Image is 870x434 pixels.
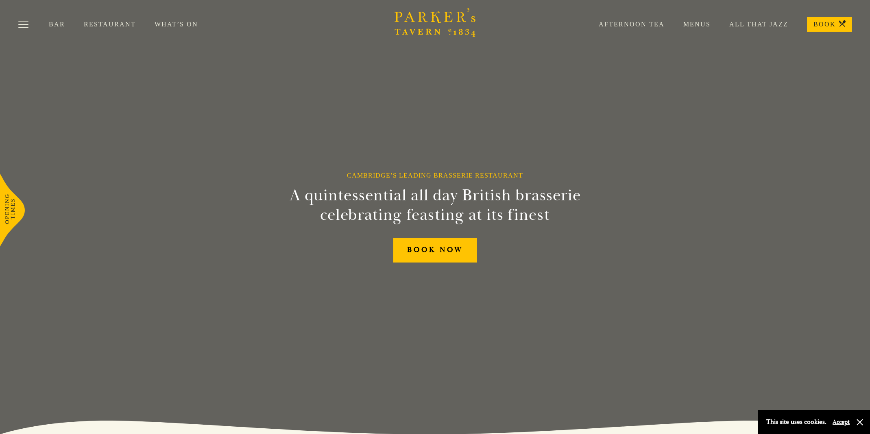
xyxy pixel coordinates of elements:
[347,171,523,179] h1: Cambridge’s Leading Brasserie Restaurant
[393,238,477,263] a: BOOK NOW
[833,418,850,426] button: Accept
[766,416,826,428] p: This site uses cookies.
[250,186,621,225] h2: A quintessential all day British brasserie celebrating feasting at its finest
[856,418,864,426] button: Close and accept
